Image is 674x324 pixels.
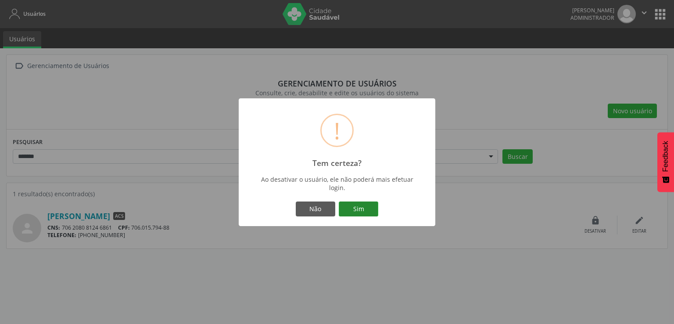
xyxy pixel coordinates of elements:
h2: Tem certeza? [312,158,362,168]
button: Não [296,202,335,216]
div: ! [334,115,340,146]
div: Ao desativar o usuário, ele não poderá mais efetuar login. [256,175,418,192]
button: Sim [339,202,378,216]
span: Feedback [662,141,670,172]
button: Feedback - Mostrar pesquisa [657,132,674,192]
